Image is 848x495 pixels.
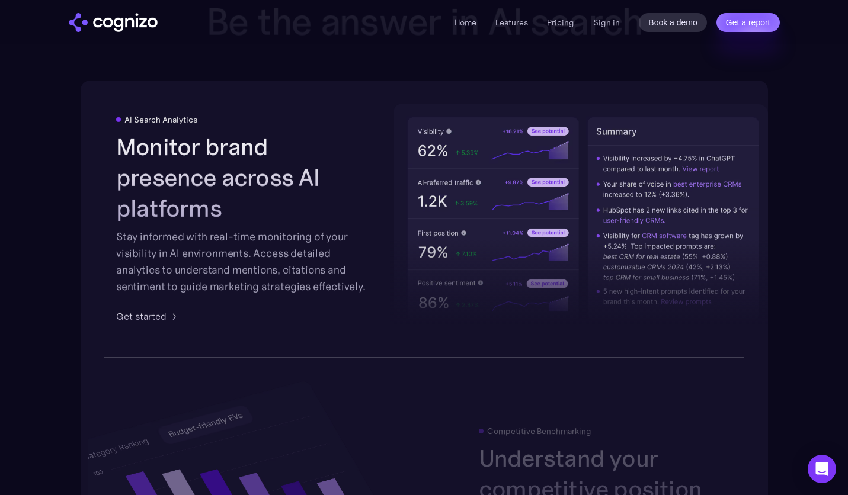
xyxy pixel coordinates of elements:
img: AI visibility metrics performance insights [394,104,772,333]
a: Sign in [593,15,620,30]
a: Get a report [716,13,780,32]
a: home [69,13,158,32]
div: Get started [116,309,167,323]
img: cognizo logo [69,13,158,32]
a: Home [455,17,476,28]
div: Open Intercom Messenger [808,455,836,483]
a: Pricing [547,17,574,28]
h2: Monitor brand presence across AI platforms [116,131,370,224]
div: Competitive Benchmarking [487,426,591,436]
div: Stay informed with real-time monitoring of your visibility in AI environments. Access detailed an... [116,229,370,295]
a: Features [495,17,528,28]
a: Book a demo [639,13,707,32]
a: Get started [116,309,181,323]
div: AI Search Analytics [124,115,197,124]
